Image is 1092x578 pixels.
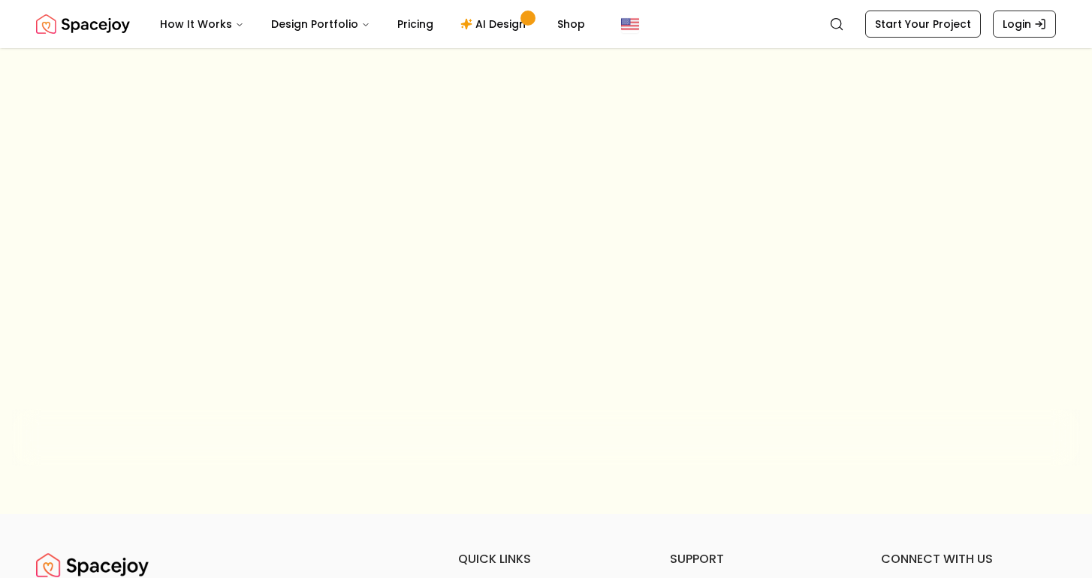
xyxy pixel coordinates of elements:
h6: support [670,550,845,568]
img: Spacejoy Logo [36,9,130,39]
a: Spacejoy [36,9,130,39]
img: United States [621,15,639,33]
a: Login [993,11,1056,38]
button: Design Portfolio [259,9,382,39]
a: Start Your Project [865,11,981,38]
button: How It Works [148,9,256,39]
a: Shop [545,9,597,39]
h6: connect with us [881,550,1056,568]
h6: quick links [458,550,633,568]
a: Pricing [385,9,445,39]
a: AI Design [448,9,542,39]
nav: Main [148,9,597,39]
